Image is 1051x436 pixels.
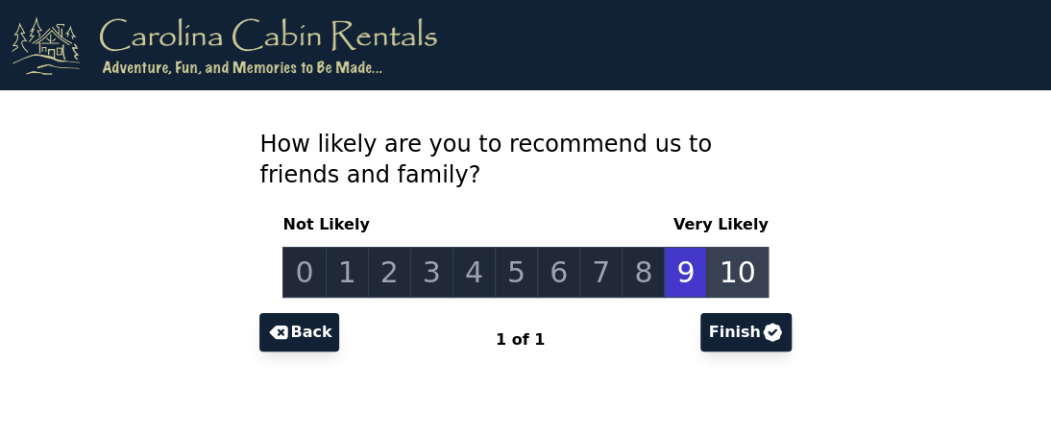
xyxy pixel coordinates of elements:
a: 3 [410,247,453,298]
a: 7 [579,247,623,298]
a: 2 [368,247,411,298]
a: 0 [282,247,326,298]
a: 6 [537,247,580,298]
a: 8 [622,247,665,298]
button: Finish [700,313,791,351]
span: Not Likely [282,213,377,236]
a: 5 [495,247,538,298]
a: 10 [706,247,768,298]
a: 4 [452,247,496,298]
a: 9 [664,247,707,298]
span: Very Likely [666,213,769,236]
span: 1 of 1 [496,330,545,349]
a: 1 [326,247,369,298]
button: Back [259,313,339,351]
span: How likely are you to recommend us to friends and family? [259,131,712,188]
img: logo.png [12,15,437,75]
